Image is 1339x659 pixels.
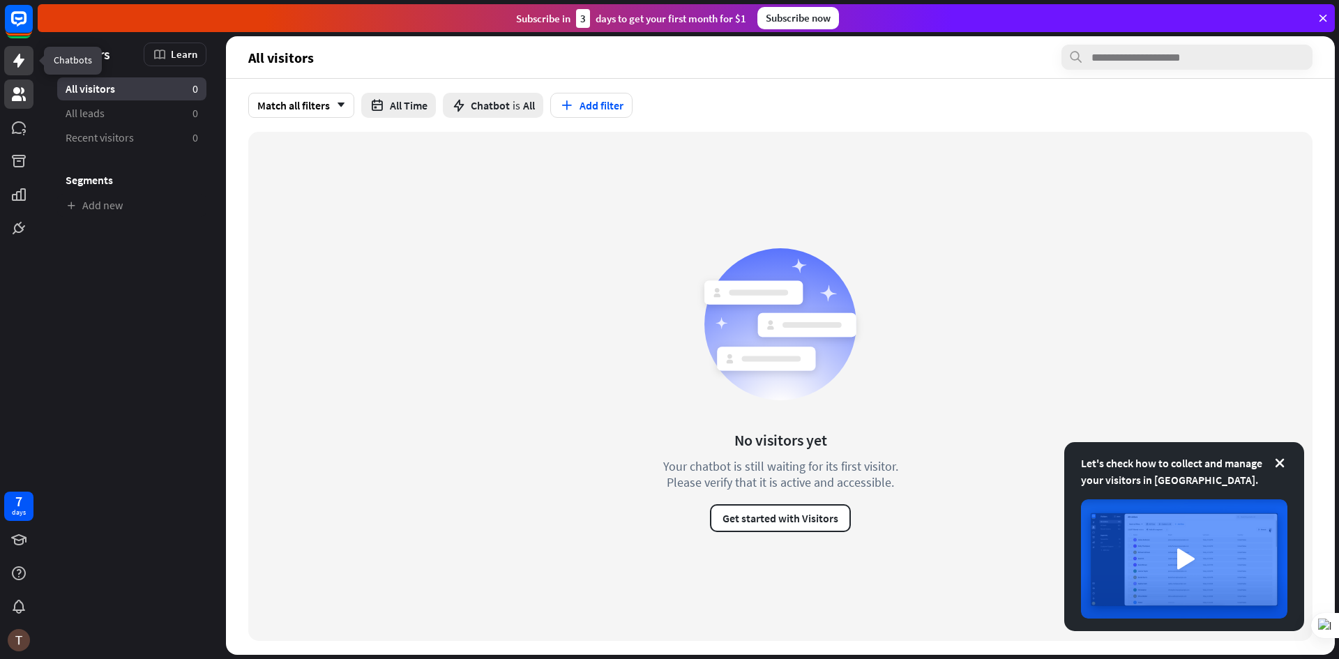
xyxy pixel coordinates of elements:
a: Add new [57,194,206,217]
span: All visitors [248,50,314,66]
aside: 0 [192,130,198,145]
span: All [523,98,535,112]
span: is [513,98,520,112]
div: No visitors yet [734,430,827,450]
span: All leads [66,106,105,121]
h3: Segments [57,173,206,187]
div: 7 [15,495,22,508]
span: Chatbot [471,98,510,112]
button: Add filter [550,93,633,118]
div: Let's check how to collect and manage your visitors in [GEOGRAPHIC_DATA]. [1081,455,1287,488]
button: All Time [361,93,436,118]
a: All leads 0 [57,102,206,125]
img: image [1081,499,1287,619]
a: 7 days [4,492,33,521]
span: Learn [171,47,197,61]
div: 3 [576,9,590,28]
div: Match all filters [248,93,354,118]
span: Recent visitors [66,130,134,145]
button: Get started with Visitors [710,504,851,532]
i: arrow_down [330,101,345,109]
span: Visitors [66,46,110,62]
div: Subscribe in days to get your first month for $1 [516,9,746,28]
div: Your chatbot is still waiting for its first visitor. Please verify that it is active and accessible. [637,458,923,490]
aside: 0 [192,82,198,96]
span: All visitors [66,82,115,96]
button: Open LiveChat chat widget [11,6,53,47]
div: days [12,508,26,517]
aside: 0 [192,106,198,121]
a: Recent visitors 0 [57,126,206,149]
div: Subscribe now [757,7,839,29]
